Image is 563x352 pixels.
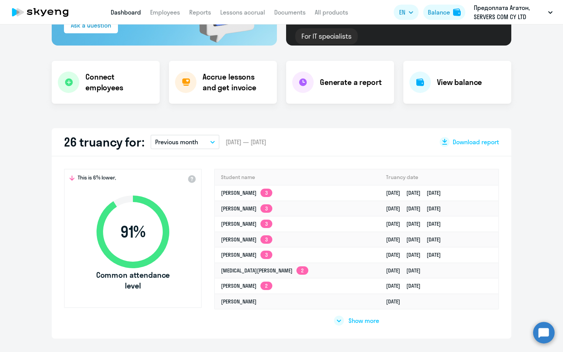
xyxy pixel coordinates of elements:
h4: Generate a report [320,77,381,88]
a: [DATE][DATE][DATE] [386,236,447,243]
div: Ask a Question [71,21,111,30]
a: [DATE] [386,298,406,305]
a: [DATE][DATE][DATE] [386,220,447,227]
button: Предоплата Агатон, SERVERS COM CY LTD [470,3,556,21]
h2: 26 truancy for: [64,134,144,150]
a: [DATE][DATE][DATE] [386,251,447,258]
a: Employees [150,8,180,16]
a: [DATE][DATE] [386,282,427,289]
a: [PERSON_NAME]2 [221,282,272,289]
span: Download report [453,138,499,146]
a: [PERSON_NAME]3 [221,251,272,258]
a: [MEDICAL_DATA][PERSON_NAME]2 [221,267,308,274]
app-skyeng-badge: 2 [296,266,308,275]
span: 91 % [89,223,177,241]
span: EN [399,8,405,17]
span: Show more [349,316,379,325]
a: [DATE][DATE][DATE] [386,189,447,196]
th: Truancy date [380,169,498,185]
a: Dashboard [111,8,141,16]
a: [PERSON_NAME]3 [221,236,272,243]
a: [PERSON_NAME] [221,298,257,305]
h4: Connect employees [85,72,154,93]
a: Documents [274,8,306,16]
app-skyeng-badge: 3 [260,189,272,197]
span: Common attendance level [89,270,177,291]
app-skyeng-badge: 3 [260,235,272,244]
p: Предоплата Агатон, SERVERS COM CY LTD [474,3,545,21]
h4: View balance [437,77,482,88]
button: Ask a Question [64,18,118,33]
button: Balancebalance [423,5,465,20]
app-skyeng-badge: 3 [260,220,272,228]
div: Balance [428,8,450,17]
a: [DATE][DATE][DATE] [386,205,447,212]
a: Lessons accrual [220,8,265,16]
img: balance [453,8,461,16]
a: [PERSON_NAME]3 [221,189,272,196]
span: This is 6% lower, [78,174,116,183]
button: EN [394,5,419,20]
th: Student name [215,169,380,185]
app-skyeng-badge: 2 [260,282,272,290]
button: Previous month [151,135,219,149]
a: [DATE][DATE] [386,267,427,274]
app-skyeng-badge: 3 [260,204,272,213]
a: [PERSON_NAME]3 [221,220,272,227]
a: Reports [189,8,211,16]
p: Previous month [155,137,198,147]
a: [PERSON_NAME]3 [221,205,272,212]
app-skyeng-badge: 3 [260,251,272,259]
div: For IT specialists [295,28,358,44]
span: [DATE] — [DATE] [226,138,266,146]
h4: Accrue lessons and get invoice [203,72,269,93]
a: All products [315,8,348,16]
